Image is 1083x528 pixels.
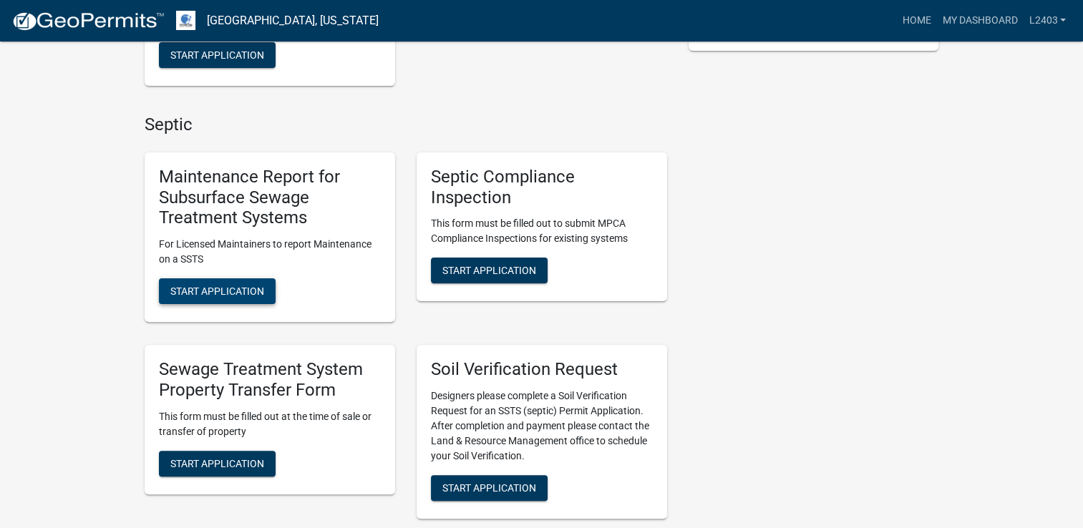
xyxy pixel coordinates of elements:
[936,7,1023,34] a: My Dashboard
[431,258,548,283] button: Start Application
[896,7,936,34] a: Home
[431,475,548,501] button: Start Application
[159,359,381,401] h5: Sewage Treatment System Property Transfer Form
[431,359,653,380] h5: Soil Verification Request
[431,216,653,246] p: This form must be filled out to submit MPCA Compliance Inspections for existing systems
[159,278,276,304] button: Start Application
[159,451,276,476] button: Start Application
[159,409,381,439] p: This form must be filled out at the time of sale or transfer of property
[176,11,195,30] img: Otter Tail County, Minnesota
[170,457,264,469] span: Start Application
[1023,7,1072,34] a: L2403
[170,285,264,297] span: Start Application
[207,9,379,33] a: [GEOGRAPHIC_DATA], [US_STATE]
[170,49,264,61] span: Start Application
[145,114,667,135] h4: Septic
[442,482,536,494] span: Start Application
[431,167,653,208] h5: Septic Compliance Inspection
[431,388,653,464] p: Designers please complete a Soil Verification Request for an SSTS (septic) Permit Application. Af...
[159,237,381,267] p: For Licensed Maintainers to report Maintenance on a SSTS
[159,42,276,68] button: Start Application
[159,167,381,228] h5: Maintenance Report for Subsurface Sewage Treatment Systems
[442,265,536,276] span: Start Application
